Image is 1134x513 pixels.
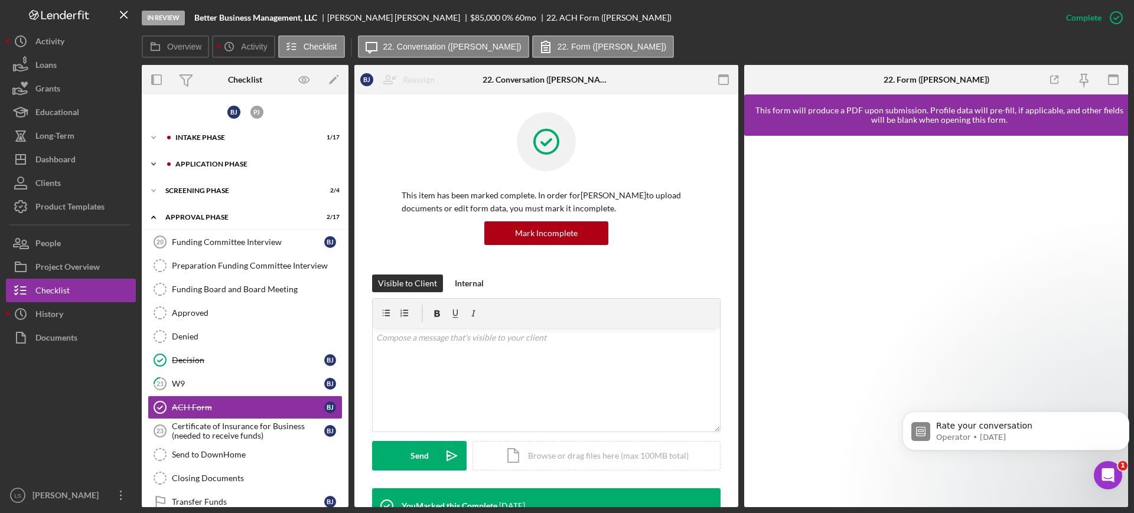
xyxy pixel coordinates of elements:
[410,441,429,470] div: Send
[324,425,336,437] div: B J
[148,325,343,348] a: Denied
[502,13,513,22] div: 0 %
[324,401,336,413] div: B J
[6,326,136,349] button: Documents
[148,443,343,466] a: Send to DownHome
[14,492,21,499] text: LS
[194,13,317,22] b: Better Business Management, LLC
[1066,6,1102,30] div: Complete
[318,214,340,221] div: 2 / 17
[172,285,342,294] div: Funding Board and Board Meeting
[172,450,342,459] div: Send to DownHome
[175,161,334,168] div: Application Phase
[157,427,164,434] tspan: 23
[354,68,447,92] button: BJReassign
[172,379,324,388] div: W9
[278,35,345,58] button: Checklist
[148,277,343,301] a: Funding Board and Board Meeting
[167,42,201,51] label: Overview
[378,275,437,292] div: Visible to Client
[372,441,467,470] button: Send
[175,134,310,141] div: Intake Phase
[750,106,1128,125] div: This form will produce a PDF upon submission. Profile data will pre-fill, if applicable, and othe...
[884,75,989,84] div: 22. Form ([PERSON_NAME])
[142,35,209,58] button: Overview
[157,238,164,246] tspan: 20
[172,355,324,365] div: Decision
[172,308,342,318] div: Approved
[358,35,529,58] button: 22. Conversation ([PERSON_NAME])
[449,275,490,292] button: Internal
[172,497,324,507] div: Transfer Funds
[172,421,324,440] div: Certificate of Insurance for Business (needed to receive funds)
[172,237,324,247] div: Funding Committee Interview
[1054,6,1128,30] button: Complete
[172,261,342,270] div: Preparation Funding Committee Interview
[250,106,263,119] div: P J
[241,42,267,51] label: Activity
[304,42,337,51] label: Checklist
[324,236,336,248] div: B J
[172,473,342,483] div: Closing Documents
[148,466,343,490] a: Closing Documents
[318,134,340,141] div: 1 / 17
[756,148,1117,495] iframe: Lenderfit form
[142,11,185,25] div: In Review
[558,42,666,51] label: 22. Form ([PERSON_NAME])
[148,419,343,443] a: 23Certificate of Insurance for Business (needed to receive funds)BJ
[402,501,497,511] div: You Marked this Complete
[6,483,136,507] button: LS[PERSON_NAME]
[372,275,443,292] button: Visible to Client
[165,187,310,194] div: Screening Phase
[360,73,373,86] div: B J
[499,501,525,511] time: 2025-10-03 14:12
[148,230,343,254] a: 20Funding Committee InterviewBJ
[172,403,324,412] div: ACH Form
[165,214,310,221] div: Approval Phase
[324,354,336,366] div: B J
[383,42,522,51] label: 22. Conversation ([PERSON_NAME])
[470,12,500,22] span: $85,000
[324,496,336,508] div: B J
[484,221,608,245] button: Mark Incomplete
[403,68,435,92] div: Reassign
[1118,461,1128,470] span: 1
